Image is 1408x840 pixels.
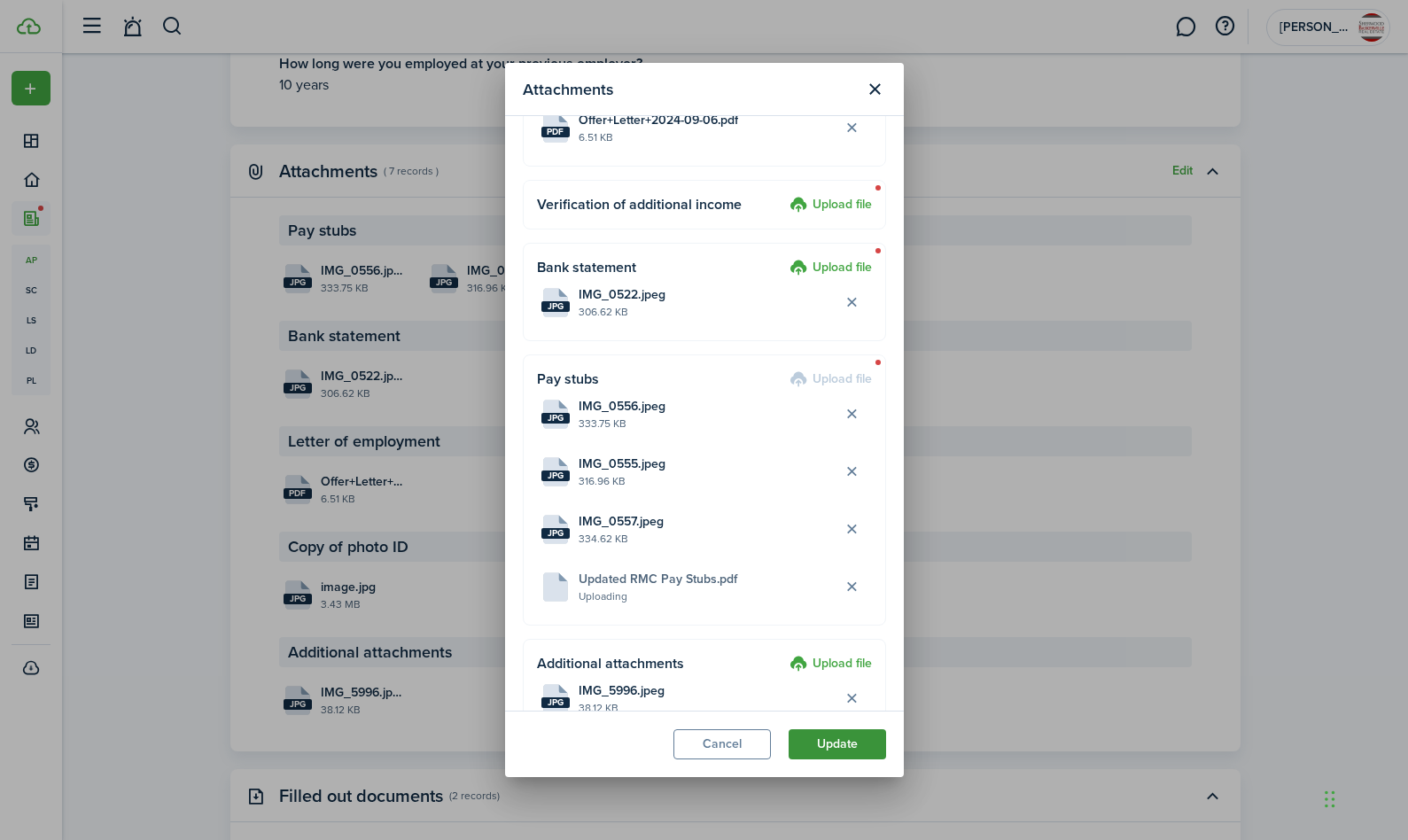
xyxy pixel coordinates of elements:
file-icon: File [541,515,570,544]
file-icon: File [541,288,570,317]
h4: Additional attachments [537,653,783,674]
span: IMG_0556.jpeg [579,397,665,416]
button: Cancel [673,729,771,759]
modal-title: Attachments [523,72,856,106]
button: Delete file [837,113,867,144]
span: IMG_0555.jpeg [579,455,665,473]
h4: Bank statement [537,257,783,278]
button: Delete file [837,572,867,603]
h4: Verification of additional income [537,194,783,215]
span: IMG_5996.jpeg [579,681,665,700]
button: Delete file [837,400,867,430]
file-extension: jpg [541,413,570,424]
span: IMG_0522.jpeg [579,285,665,304]
button: Update [789,729,886,759]
file-description: Uploading [579,588,837,604]
file-extension: jpg [541,301,570,312]
file-size: 316.96 KB [579,473,837,489]
button: Delete file [837,288,867,318]
button: Delete file [837,515,867,545]
file-extension: jpg [541,697,570,708]
file-icon: File [541,400,570,429]
h4: Pay stubs [537,369,783,390]
file-size: 306.62 KB [579,304,837,320]
file-size: 6.51 KB [579,129,837,145]
iframe: Chat Widget [1319,755,1408,840]
file-extension: jpg [541,471,570,481]
div: Drag [1325,773,1335,826]
file-extension: pdf [541,127,570,137]
file-name: Updated RMC Pay Stubs.pdf [579,570,837,588]
file-size: 334.62 KB [579,531,837,547]
span: Offer+Letter+2024-09-06.pdf [579,111,738,129]
file-icon: File [541,457,570,486]
file-extension: jpg [541,528,570,539]
span: IMG_0557.jpeg [579,512,664,531]
button: Delete file [837,684,867,714]
file-icon: File [541,684,570,713]
file-size: 333.75 KB [579,416,837,432]
button: Close modal [860,74,891,105]
file-icon: File [541,113,570,143]
file-size: 38.12 KB [579,700,837,716]
button: Delete file [837,457,867,487]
